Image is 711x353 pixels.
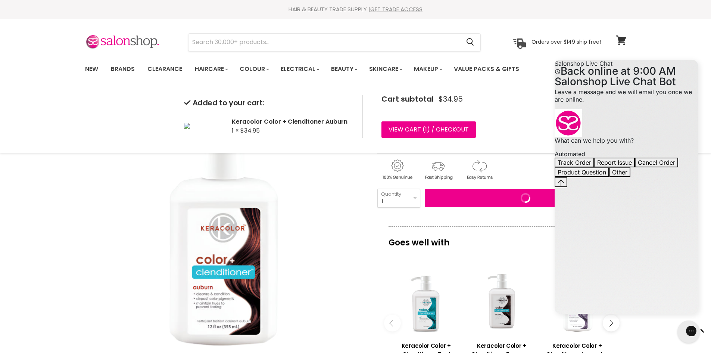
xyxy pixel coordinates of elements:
img: shipping.gif [418,158,458,181]
ul: Main menu [79,58,563,80]
h2: Keracolor Color + Clenditoner Auburn [232,118,350,126]
span: $34.95 [439,95,463,103]
iframe: To enrich screen reader interactions, please activate Accessibility in Grammarly extension settings [674,318,704,346]
iframe: To enrich screen reader interactions, please activate Accessibility in Grammarly extension settings [549,56,704,319]
a: Skincare [364,61,407,77]
a: Clearance [142,61,188,77]
span: 1 [425,125,427,134]
span: $34.95 [240,126,260,135]
img: Keracolor Color + Clenditoner Auburn [184,123,190,129]
a: Brands [105,61,140,77]
a: Electrical [275,61,324,77]
a: Haircare [189,61,233,77]
img: genuine.gif [377,158,417,181]
a: New [79,61,104,77]
input: Search [188,34,461,51]
div: HAIR & BEAUTY TRADE SUPPLY | [76,6,636,13]
p: Goes well with [389,226,615,251]
span: Cart subtotal [381,94,434,104]
a: Makeup [408,61,447,77]
span: 1 × [232,126,239,135]
img: returns.gif [459,158,499,181]
h2: Added to your cart: [184,99,350,107]
nav: Main [76,58,636,80]
form: Product [188,33,481,51]
p: Orders over $149 ship free! [531,38,601,45]
select: Quantity [377,189,420,207]
a: GET TRADE ACCESS [370,5,422,13]
a: Value Packs & Gifts [448,61,525,77]
button: Search [461,34,480,51]
a: View cart (1) / Checkout [381,121,476,138]
a: Beauty [325,61,362,77]
a: Colour [234,61,274,77]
